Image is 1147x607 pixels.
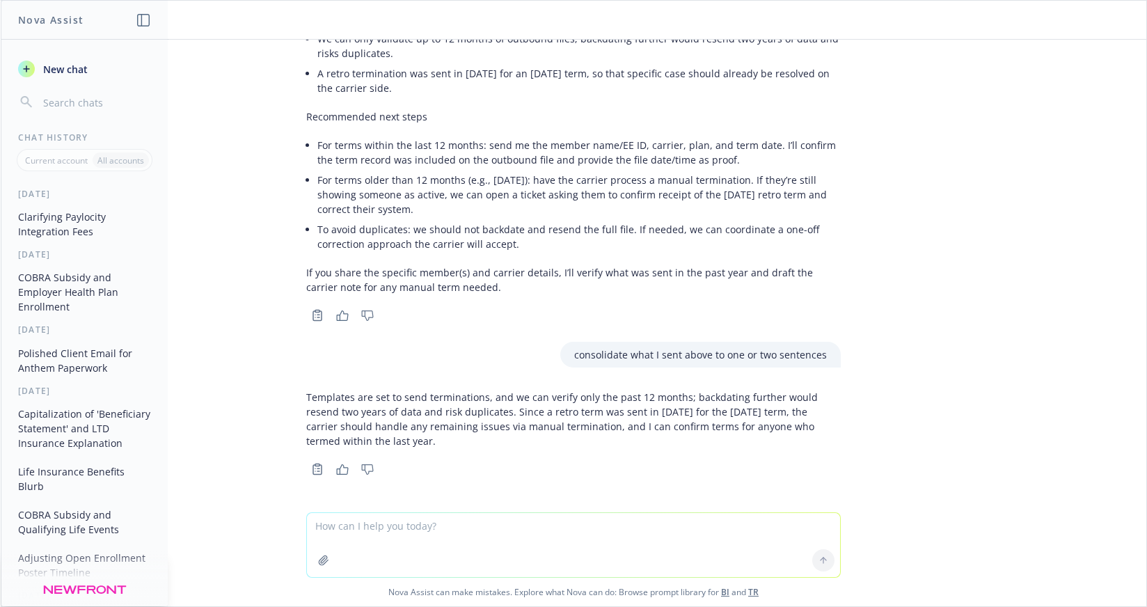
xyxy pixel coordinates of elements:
[311,309,324,322] svg: Copy to clipboard
[721,586,729,598] a: BI
[13,460,157,498] button: Life Insurance Benefits Blurb
[1,188,168,200] div: [DATE]
[311,463,324,475] svg: Copy to clipboard
[317,170,841,219] li: For terms older than 12 months (e.g., [DATE]): have the carrier process a manual termination. If ...
[13,56,157,81] button: New chat
[40,93,151,112] input: Search chats
[356,306,379,325] button: Thumbs down
[306,390,841,448] p: Templates are set to send terminations, and we can verify only the past 12 months; backdating fur...
[13,546,157,584] button: Adjusting Open Enrollment Poster Timeline
[13,266,157,318] button: COBRA Subsidy and Employer Health Plan Enrollment
[317,135,841,170] li: For terms within the last 12 months: send me the member name/EE ID, carrier, plan, and term date....
[574,347,827,362] p: consolidate what I sent above to one or two sentences
[317,29,841,63] li: We can only validate up to 12 months of outbound files; backdating further would resend two years...
[1,590,168,601] div: [DATE]
[13,342,157,379] button: Polished Client Email for Anthem Paperwork
[748,586,759,598] a: TR
[25,155,88,166] p: Current account
[317,63,841,98] li: A retro termination was sent in [DATE] for an [DATE] term, so that specific case should already b...
[18,13,84,27] h1: Nova Assist
[306,265,841,294] p: If you share the specific member(s) and carrier details, I’ll verify what was sent in the past ye...
[13,205,157,243] button: Clarifying Paylocity Integration Fees
[356,459,379,479] button: Thumbs down
[1,385,168,397] div: [DATE]
[40,62,88,77] span: New chat
[97,155,144,166] p: All accounts
[6,578,1141,606] span: Nova Assist can make mistakes. Explore what Nova can do: Browse prompt library for and
[1,324,168,336] div: [DATE]
[306,109,841,124] p: Recommended next steps
[13,402,157,455] button: Capitalization of 'Beneficiary Statement' and LTD Insurance Explanation
[1,132,168,143] div: Chat History
[13,503,157,541] button: COBRA Subsidy and Qualifying Life Events
[1,249,168,260] div: [DATE]
[317,219,841,254] li: To avoid duplicates: we should not backdate and resend the full file. If needed, we can coordinat...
